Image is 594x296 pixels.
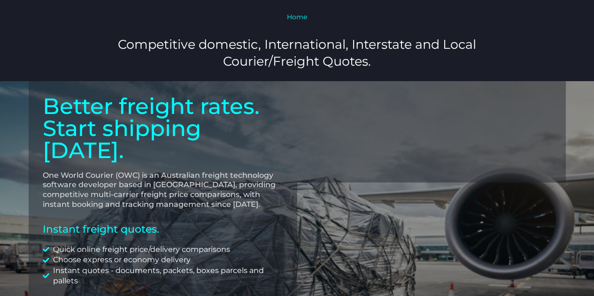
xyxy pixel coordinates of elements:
[43,224,283,235] h2: Instant freight quotes.
[51,244,230,255] span: Quick online freight price/delivery comparisons
[287,13,307,21] a: Home
[89,36,505,69] h3: Competitive domestic, International, Interstate and Local Courier/Freight Quotes.
[51,255,191,265] span: Choose express or economy delivery
[43,95,283,161] p: Better freight rates. Start shipping [DATE].
[311,95,552,166] iframe: Contact Interest Form
[51,266,283,287] span: Instant quotes - documents, packets, boxes parcels and pallets
[43,171,283,210] p: One World Courier (OWC) is an Australian freight technology software developer based in [GEOGRAPH...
